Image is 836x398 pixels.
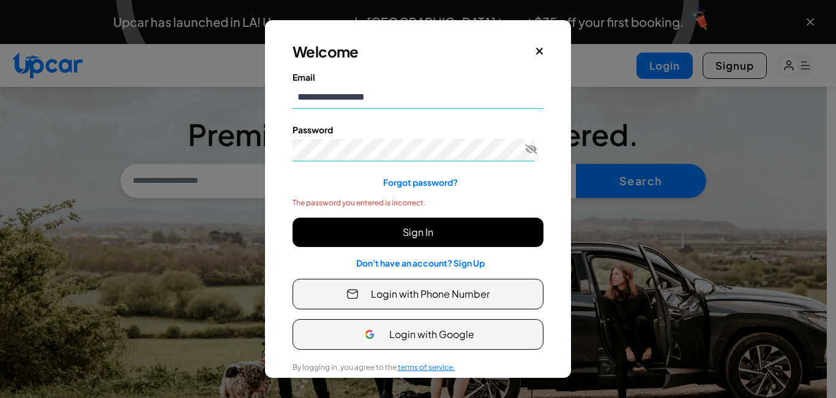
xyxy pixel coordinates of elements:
[293,71,543,84] label: Email
[525,143,537,155] button: Toggle password visibility
[362,327,377,342] img: Google Icon
[383,177,458,188] a: Forgot password?
[536,46,544,57] button: Close
[293,319,543,350] button: Login with Google
[356,257,485,268] a: Don't have an account? Sign Up
[293,42,359,61] h3: Welcome
[293,123,543,136] label: Password
[293,198,518,208] span: The password you entered is incorrect.
[346,288,359,300] img: Email Icon
[293,279,543,309] button: Login with Phone Number
[293,362,455,373] label: By logging in, you agree to the
[398,363,455,372] span: terms of service.
[293,218,543,247] button: Sign In
[389,327,474,342] span: Login with Google
[371,287,490,301] span: Login with Phone Number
